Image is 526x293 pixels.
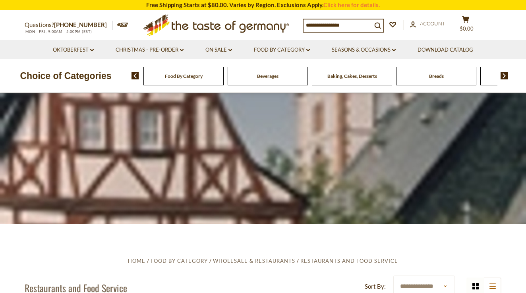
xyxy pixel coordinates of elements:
p: Questions? [25,20,113,30]
span: Account [420,20,445,27]
label: Sort By: [365,281,386,291]
img: next arrow [501,72,508,79]
a: Food By Category [151,258,208,264]
button: $0.00 [454,15,478,35]
a: Click here for details. [323,1,380,8]
a: Breads [429,73,444,79]
span: $0.00 [460,25,474,32]
img: previous arrow [131,72,139,79]
a: Oktoberfest [53,46,94,54]
a: [PHONE_NUMBER] [54,21,107,28]
a: Baking, Cakes, Desserts [327,73,377,79]
a: Account [410,19,445,28]
a: On Sale [205,46,232,54]
a: Home [128,258,145,264]
span: MON - FRI, 9:00AM - 5:00PM (EST) [25,29,92,34]
a: Restaurants and Food Service [300,258,398,264]
a: Food By Category [254,46,310,54]
a: Download Catalog [418,46,473,54]
a: Food By Category [165,73,203,79]
a: Beverages [257,73,278,79]
a: Wholesale & Restaurants [213,258,295,264]
a: Seasons & Occasions [332,46,396,54]
a: Christmas - PRE-ORDER [116,46,184,54]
